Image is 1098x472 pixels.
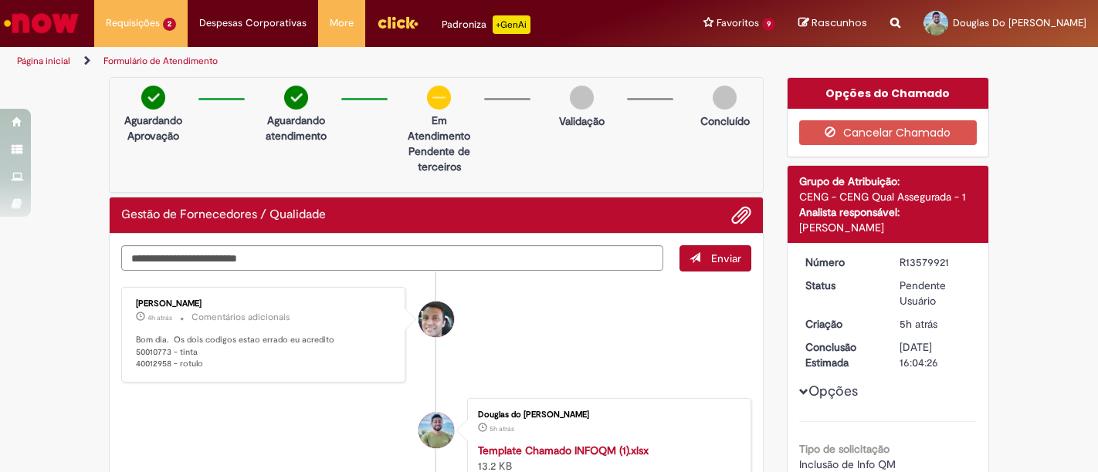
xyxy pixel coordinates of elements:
a: Formulário de Atendimento [103,55,218,67]
time: 30/09/2025 09:56:28 [147,313,172,322]
a: Página inicial [17,55,70,67]
span: Requisições [106,15,160,31]
img: img-circle-grey.png [570,86,594,110]
span: 2 [163,18,176,31]
div: Padroniza [442,15,530,34]
div: Pendente Usuário [900,278,971,308]
p: Concluído [700,113,750,129]
button: Adicionar anexos [731,205,751,225]
div: [PERSON_NAME] [799,220,978,235]
div: Opções do Chamado [788,78,989,109]
div: 30/09/2025 09:04:22 [900,316,971,332]
div: Douglas do [PERSON_NAME] [478,410,735,420]
p: Aguardando Aprovação [116,113,191,143]
button: Cancelar Chamado [799,120,978,145]
img: ServiceNow [2,8,81,39]
p: Validação [559,113,605,129]
small: Comentários adicionais [191,311,290,324]
span: Enviar [711,251,741,265]
span: 5h atrás [490,424,514,433]
p: Pendente de terceiros [402,143,476,174]
span: 9 [762,18,775,31]
a: Rascunhos [798,16,867,31]
time: 30/09/2025 09:04:01 [490,424,514,433]
div: R13579921 [900,255,971,270]
div: Analista responsável: [799,204,978,220]
img: check-circle-green.png [141,86,165,110]
span: Douglas Do [PERSON_NAME] [953,16,1086,29]
span: Favoritos [717,15,759,31]
div: CENG - CENG Qual Assegurada - 1 [799,189,978,204]
span: Despesas Corporativas [199,15,307,31]
time: 30/09/2025 09:04:22 [900,317,937,331]
button: Enviar [679,245,751,271]
span: More [330,15,354,31]
img: check-circle-green.png [284,86,308,110]
p: Em Atendimento [402,113,476,143]
b: Tipo de solicitação [799,442,890,456]
p: +GenAi [493,15,530,34]
img: img-circle-grey.png [713,86,737,110]
div: [PERSON_NAME] [136,299,393,308]
dt: Status [794,278,889,293]
span: Inclusão de Info QM [799,457,896,471]
span: Rascunhos [812,15,867,30]
img: click_logo_yellow_360x200.png [377,11,419,34]
a: Template Chamado INFOQM (1).xlsx [478,443,649,457]
dt: Número [794,255,889,270]
div: Grupo de Atribuição: [799,174,978,189]
p: Aguardando atendimento [259,113,334,143]
div: Douglas do Carmo Santana [419,413,454,448]
div: Vaner Gaspar Da Silva [419,302,454,337]
p: Bom dia. Os dois codigos estao errado eu acredito 50010773 - tinta 40012958 - rotulo [136,334,393,370]
img: circle-minus.png [427,86,451,110]
span: 5h atrás [900,317,937,331]
h2: Gestão de Fornecedores / Qualidade Histórico de tíquete [121,208,326,222]
div: [DATE] 16:04:26 [900,339,971,370]
ul: Trilhas de página [12,47,720,76]
dt: Conclusão Estimada [794,339,889,370]
textarea: Digite sua mensagem aqui... [121,245,663,271]
dt: Criação [794,316,889,332]
span: 4h atrás [147,313,172,322]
